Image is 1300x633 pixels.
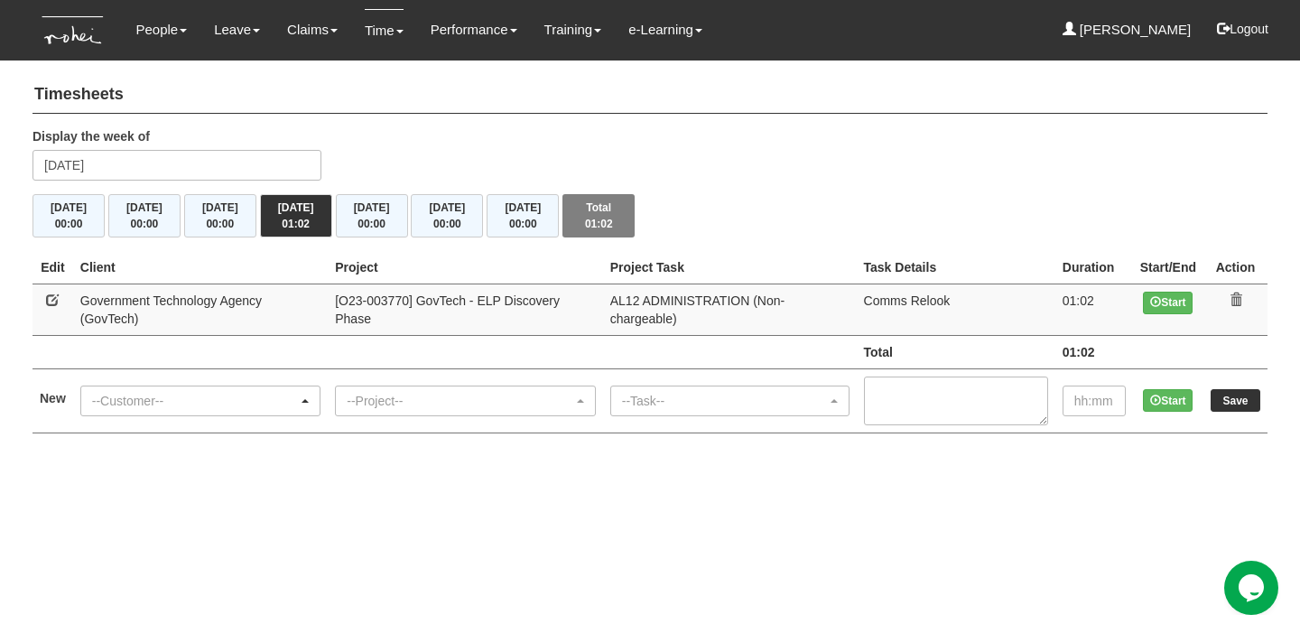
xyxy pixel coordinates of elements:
[347,392,573,410] div: --Project--
[131,218,159,230] span: 00:00
[1204,7,1281,51] button: Logout
[357,218,385,230] span: 00:00
[585,218,613,230] span: 01:02
[1224,561,1282,615] iframe: chat widget
[260,194,332,237] button: [DATE]01:02
[1055,284,1133,335] td: 01:02
[628,9,702,51] a: e-Learning
[433,218,461,230] span: 00:00
[857,251,1055,284] th: Task Details
[32,127,150,145] label: Display the week of
[1063,386,1126,416] input: hh:mm
[282,218,310,230] span: 01:02
[1055,251,1133,284] th: Duration
[328,284,603,335] td: [O23-003770] GovTech - ELP Discovery Phase
[55,218,83,230] span: 00:00
[336,194,408,237] button: [DATE]00:00
[80,386,320,416] button: --Customer--
[32,251,73,284] th: Edit
[1211,389,1260,412] input: Save
[92,392,298,410] div: --Customer--
[73,284,328,335] td: Government Technology Agency (GovTech)
[73,251,328,284] th: Client
[1133,251,1203,284] th: Start/End
[32,194,105,237] button: [DATE]00:00
[1143,389,1193,412] button: Start
[328,251,603,284] th: Project
[544,9,602,51] a: Training
[365,9,404,51] a: Time
[487,194,559,237] button: [DATE]00:00
[509,218,537,230] span: 00:00
[32,194,1267,237] div: Timesheet Week Summary
[108,194,181,237] button: [DATE]00:00
[1203,251,1267,284] th: Action
[603,284,857,335] td: AL12 ADMINISTRATION (Non-chargeable)
[206,218,234,230] span: 00:00
[1143,292,1193,314] button: Start
[610,386,850,416] button: --Task--
[603,251,857,284] th: Project Task
[135,9,187,51] a: People
[40,389,66,407] label: New
[1063,9,1192,51] a: [PERSON_NAME]
[864,345,893,359] b: Total
[184,194,256,237] button: [DATE]00:00
[622,392,827,410] div: --Task--
[411,194,483,237] button: [DATE]00:00
[335,386,596,416] button: --Project--
[287,9,338,51] a: Claims
[431,9,517,51] a: Performance
[1055,335,1133,368] td: 01:02
[214,9,260,51] a: Leave
[857,284,1055,335] td: Comms Relook
[32,77,1267,114] h4: Timesheets
[562,194,635,237] button: Total01:02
